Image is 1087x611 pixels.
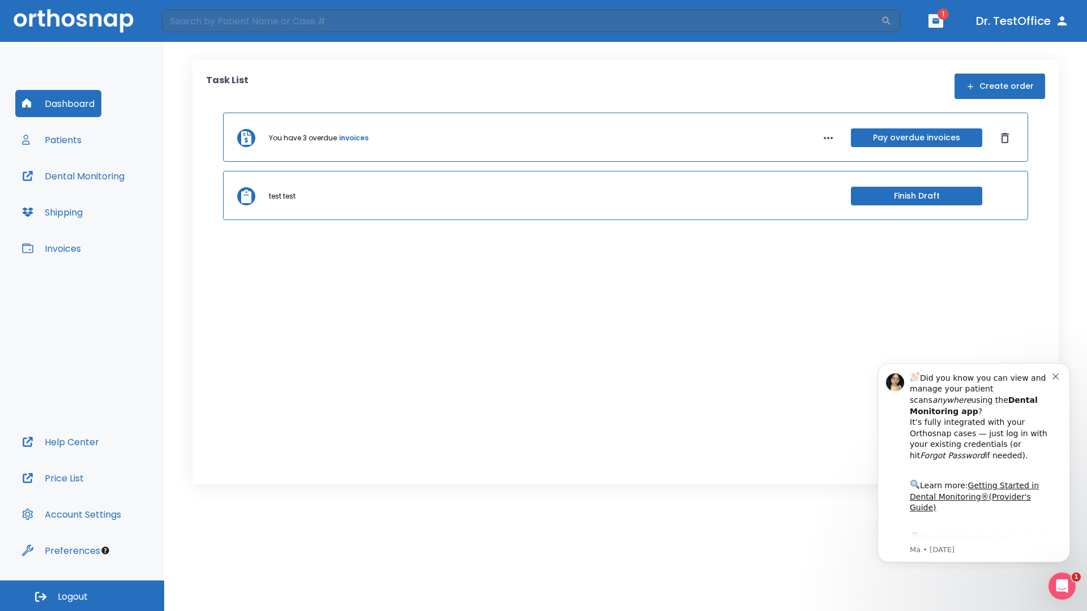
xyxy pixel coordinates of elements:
[339,133,369,143] a: invoices
[972,11,1073,31] button: Dr. TestOffice
[162,10,881,32] input: Search by Patient Name or Case #
[851,187,982,205] button: Finish Draft
[49,192,192,202] p: Message from Ma, sent 5w ago
[269,191,296,201] p: test test
[861,353,1087,569] iframe: Intercom notifications message
[14,9,134,32] img: Orthosnap
[15,235,88,262] button: Invoices
[49,180,150,201] a: App Store
[851,128,982,147] button: Pay overdue invoices
[938,8,949,20] span: 1
[955,74,1045,99] button: Create order
[58,591,88,603] span: Logout
[15,126,88,153] button: Patients
[49,178,192,235] div: Download the app: | ​ Let us know if you need help getting started!
[15,162,131,190] button: Dental Monitoring
[1072,573,1081,582] span: 1
[15,501,128,528] button: Account Settings
[269,133,337,143] p: You have 3 overdue
[15,537,107,564] button: Preferences
[1049,573,1076,600] iframe: Intercom live chat
[15,428,106,455] button: Help Center
[15,464,91,492] button: Price List
[996,129,1014,147] button: Dismiss
[206,74,249,99] p: Task List
[15,199,89,226] button: Shipping
[100,545,110,556] div: Tooltip anchor
[192,18,201,27] button: Dismiss notification
[15,90,101,117] button: Dashboard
